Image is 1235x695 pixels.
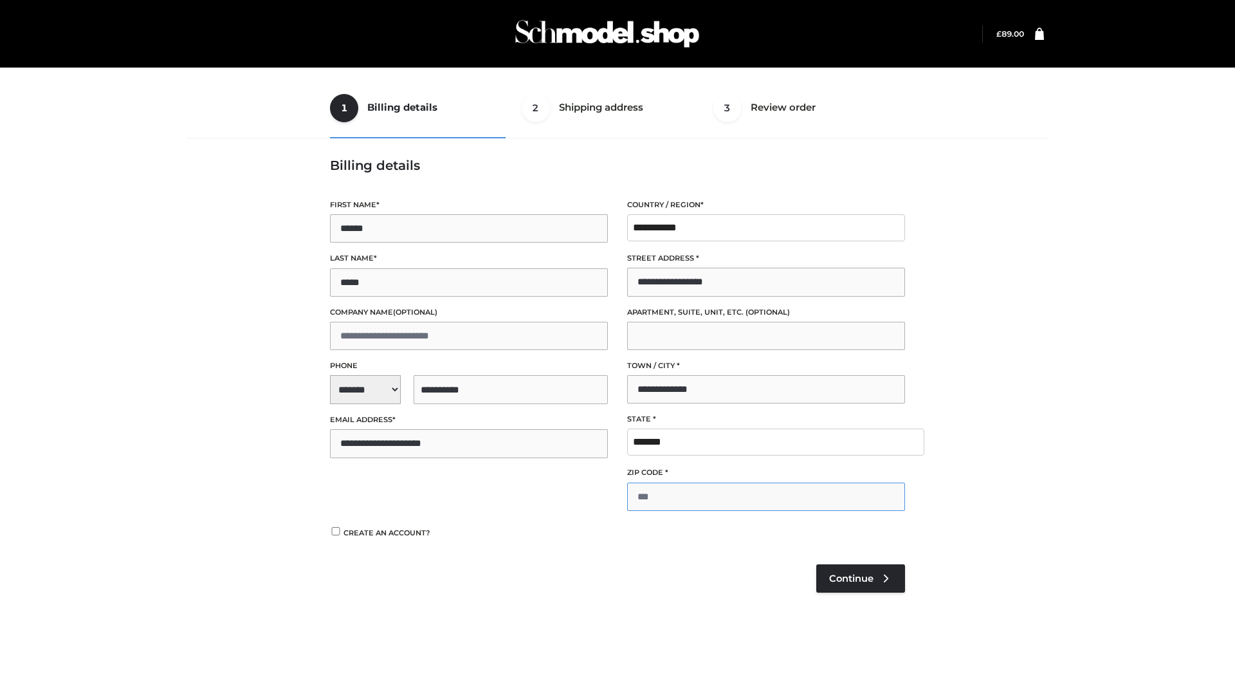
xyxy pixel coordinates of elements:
span: £ [996,29,1002,39]
label: Country / Region [627,199,905,211]
h3: Billing details [330,158,905,173]
label: State [627,413,905,425]
label: First name [330,199,608,211]
bdi: 89.00 [996,29,1024,39]
a: £89.00 [996,29,1024,39]
span: (optional) [393,308,437,317]
span: Continue [829,573,874,584]
span: Create an account? [343,528,430,537]
label: ZIP Code [627,467,905,479]
a: Continue [816,564,905,593]
label: Email address [330,414,608,426]
label: Town / City [627,360,905,372]
span: (optional) [746,308,790,317]
label: Company name [330,306,608,319]
label: Phone [330,360,608,372]
input: Create an account? [330,527,342,535]
label: Last name [330,252,608,264]
label: Apartment, suite, unit, etc. [627,306,905,319]
img: Schmodel Admin 964 [511,8,704,59]
label: Street address [627,252,905,264]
